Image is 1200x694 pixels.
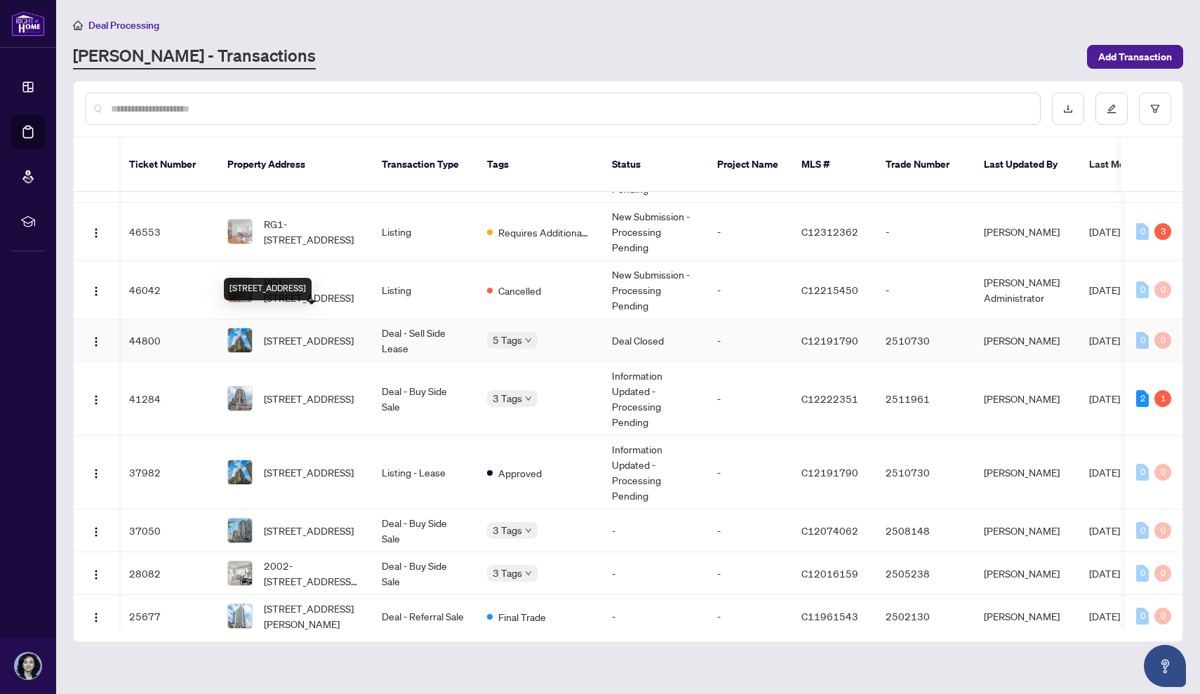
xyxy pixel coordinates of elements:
[264,601,359,632] span: [STREET_ADDRESS][PERSON_NAME]
[801,610,858,622] span: C11961543
[1144,645,1186,687] button: Open asap
[874,362,973,436] td: 2511961
[601,362,706,436] td: Information Updated - Processing Pending
[706,319,790,362] td: -
[525,570,532,577] span: down
[371,138,476,192] th: Transaction Type
[1154,565,1171,582] div: 0
[493,390,522,406] span: 3 Tags
[73,20,83,30] span: home
[874,595,973,638] td: 2502130
[91,569,102,580] img: Logo
[1136,281,1149,298] div: 0
[1089,283,1120,296] span: [DATE]
[216,138,371,192] th: Property Address
[874,509,973,552] td: 2508148
[706,138,790,192] th: Project Name
[801,334,858,347] span: C12191790
[1139,93,1171,125] button: filter
[493,565,522,581] span: 3 Tags
[264,465,354,480] span: [STREET_ADDRESS]
[85,461,107,483] button: Logo
[601,436,706,509] td: Information Updated - Processing Pending
[371,319,476,362] td: Deal - Sell Side Lease
[11,11,45,36] img: logo
[1089,392,1120,405] span: [DATE]
[498,609,546,625] span: Final Trade
[371,595,476,638] td: Deal - Referral Sale
[118,362,216,436] td: 41284
[91,286,102,297] img: Logo
[973,436,1078,509] td: [PERSON_NAME]
[801,225,858,238] span: C12312362
[874,261,973,319] td: -
[118,595,216,638] td: 25677
[1136,565,1149,582] div: 0
[801,283,858,296] span: C12215450
[973,319,1078,362] td: [PERSON_NAME]
[1089,156,1175,172] span: Last Modified Date
[525,395,532,402] span: down
[85,519,107,542] button: Logo
[228,604,252,628] img: thumbnail-img
[1089,610,1120,622] span: [DATE]
[228,387,252,411] img: thumbnail-img
[1136,464,1149,481] div: 0
[973,203,1078,261] td: [PERSON_NAME]
[874,319,973,362] td: 2510730
[493,332,522,348] span: 5 Tags
[1154,390,1171,407] div: 1
[264,558,359,589] span: 2002-[STREET_ADDRESS][PERSON_NAME]
[874,138,973,192] th: Trade Number
[1089,225,1120,238] span: [DATE]
[1089,567,1120,580] span: [DATE]
[118,261,216,319] td: 46042
[874,436,973,509] td: 2510730
[476,138,601,192] th: Tags
[1089,334,1120,347] span: [DATE]
[1052,93,1084,125] button: download
[601,261,706,319] td: New Submission - Processing Pending
[498,283,541,298] span: Cancelled
[973,552,1078,595] td: [PERSON_NAME]
[601,138,706,192] th: Status
[224,278,312,300] div: [STREET_ADDRESS]
[118,203,216,261] td: 46553
[264,333,354,348] span: [STREET_ADDRESS]
[371,436,476,509] td: Listing - Lease
[1136,608,1149,625] div: 0
[1063,104,1073,114] span: download
[85,329,107,352] button: Logo
[706,436,790,509] td: -
[1098,46,1172,68] span: Add Transaction
[1136,332,1149,349] div: 0
[493,522,522,538] span: 3 Tags
[1154,281,1171,298] div: 0
[1154,332,1171,349] div: 0
[91,468,102,479] img: Logo
[525,527,532,534] span: down
[1087,45,1183,69] button: Add Transaction
[1095,93,1128,125] button: edit
[1150,104,1160,114] span: filter
[1154,608,1171,625] div: 0
[874,552,973,595] td: 2505238
[801,466,858,479] span: C12191790
[91,612,102,623] img: Logo
[371,203,476,261] td: Listing
[85,562,107,585] button: Logo
[601,203,706,261] td: New Submission - Processing Pending
[118,319,216,362] td: 44800
[264,216,359,247] span: RG1-[STREET_ADDRESS]
[85,279,107,301] button: Logo
[118,552,216,595] td: 28082
[1136,522,1149,539] div: 0
[118,509,216,552] td: 37050
[228,519,252,542] img: thumbnail-img
[1154,223,1171,240] div: 3
[706,362,790,436] td: -
[85,220,107,243] button: Logo
[801,567,858,580] span: C12016159
[118,138,216,192] th: Ticket Number
[1136,390,1149,407] div: 2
